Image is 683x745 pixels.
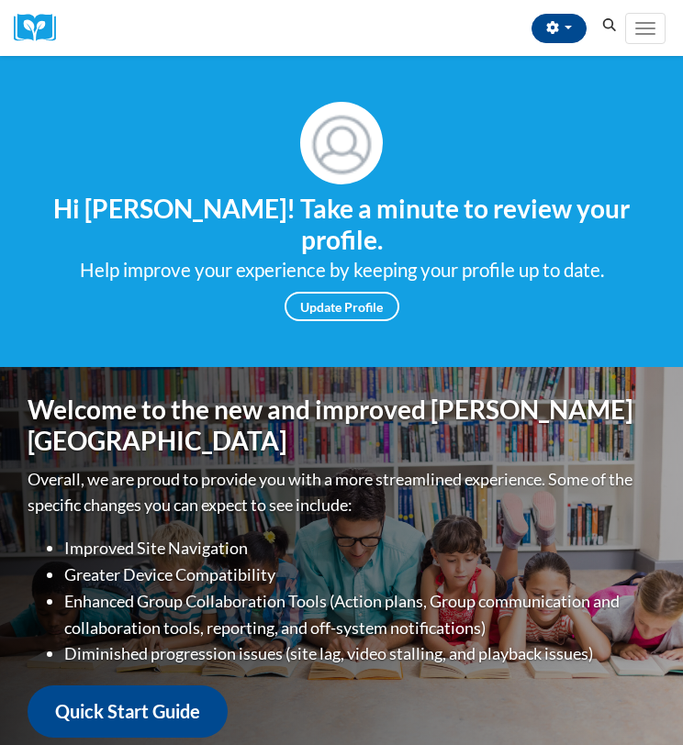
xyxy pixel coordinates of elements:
[64,535,655,562] li: Improved Site Navigation
[28,685,228,738] a: Quick Start Guide
[285,292,399,321] a: Update Profile
[14,14,69,42] img: Logo brand
[14,194,669,255] h4: Hi [PERSON_NAME]! Take a minute to review your profile.
[28,466,655,519] p: Overall, we are proud to provide you with a more streamlined experience. Some of the specific cha...
[532,14,587,43] button: Account Settings
[596,15,623,37] button: Search
[300,102,383,184] img: Profile Image
[64,562,655,588] li: Greater Device Compatibility
[28,395,655,456] h1: Welcome to the new and improved [PERSON_NAME][GEOGRAPHIC_DATA]
[64,588,655,641] li: Enhanced Group Collaboration Tools (Action plans, Group communication and collaboration tools, re...
[14,14,69,42] a: Cox Campus
[64,640,655,667] li: Diminished progression issues (site lag, video stalling, and playback issues)
[14,255,669,285] div: Help improve your experience by keeping your profile up to date.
